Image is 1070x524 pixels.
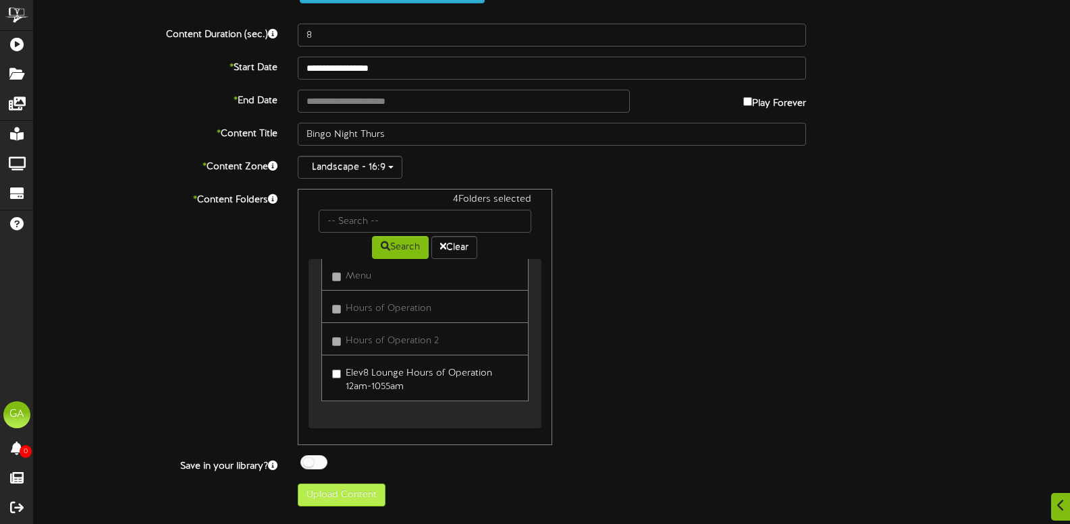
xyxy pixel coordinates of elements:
span: 0 [20,445,32,458]
label: Start Date [24,57,288,75]
label: End Date [24,90,288,108]
button: Upload Content [298,484,385,506]
label: Elev8 Lounge Hours of Operation 12am-1055am [332,362,517,394]
label: Content Zone [24,156,288,174]
input: Play Forever [743,97,752,106]
label: Content Title [24,123,288,141]
label: Content Folders [24,189,288,207]
label: Content Duration (sec.) [24,24,288,42]
span: Hours of Operation 2 [346,336,439,346]
input: Hours of Operation [332,305,341,314]
label: Play Forever [743,90,806,111]
button: Search [372,236,429,259]
input: Hours of Operation 2 [332,337,341,346]
span: Menu [346,271,371,281]
input: -- Search -- [319,210,531,233]
button: Landscape - 16:9 [298,156,402,179]
label: Save in your library? [24,455,288,473]
div: GA [3,401,30,428]
input: Menu [332,272,341,281]
input: Title of this Content [298,123,806,146]
input: Elev8 Lounge Hours of Operation 12am-1055am [332,370,341,378]
div: 4 Folders selected [309,193,541,210]
span: Hours of Operation [346,303,431,314]
button: Clear [431,236,477,259]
